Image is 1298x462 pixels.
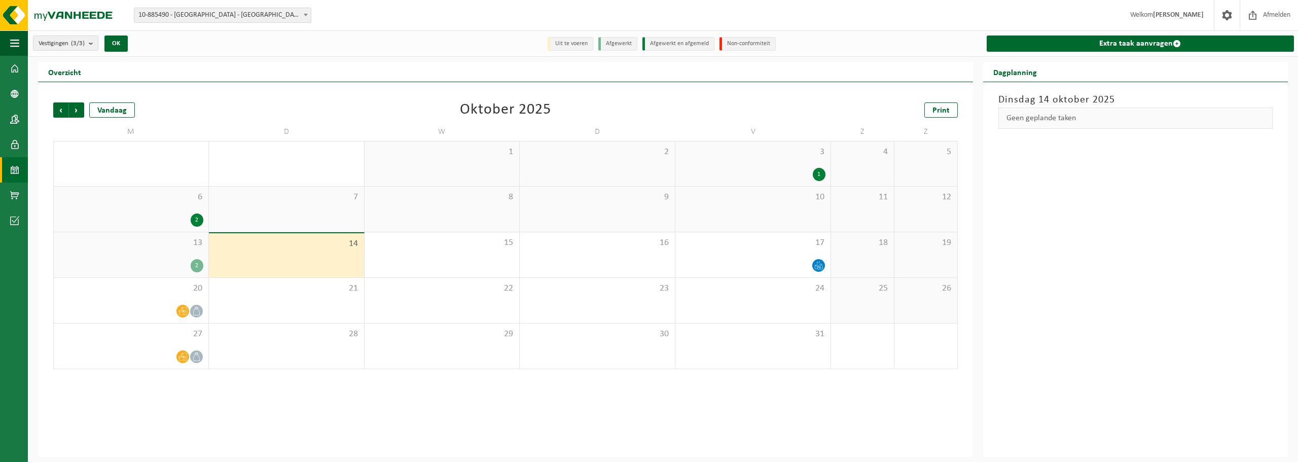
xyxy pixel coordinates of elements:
[370,283,515,294] span: 22
[1153,11,1204,19] strong: [PERSON_NAME]
[836,237,889,248] span: 18
[987,35,1294,52] a: Extra taak aanvragen
[59,329,203,340] span: 27
[39,36,85,51] span: Vestigingen
[53,123,209,141] td: M
[836,283,889,294] span: 25
[89,102,135,118] div: Vandaag
[191,214,203,227] div: 2
[370,237,515,248] span: 15
[59,237,203,248] span: 13
[899,237,952,248] span: 19
[370,147,515,158] span: 1
[525,283,670,294] span: 23
[214,192,359,203] span: 7
[59,283,203,294] span: 20
[214,238,359,250] span: 14
[642,37,714,51] li: Afgewerkt en afgemeld
[520,123,675,141] td: D
[899,192,952,203] span: 12
[899,283,952,294] span: 26
[680,192,825,203] span: 10
[209,123,365,141] td: D
[998,108,1273,129] div: Geen geplande taken
[525,237,670,248] span: 16
[836,192,889,203] span: 11
[983,62,1047,82] h2: Dagplanning
[680,283,825,294] span: 24
[831,123,894,141] td: Z
[525,329,670,340] span: 30
[33,35,98,51] button: Vestigingen(3/3)
[525,192,670,203] span: 9
[59,192,203,203] span: 6
[680,329,825,340] span: 31
[460,102,551,118] div: Oktober 2025
[134,8,311,23] span: 10-885490 - VRIJE BASISSCHOOL DE LINDE - NIEUWERKERKEN
[370,329,515,340] span: 29
[680,237,825,248] span: 17
[680,147,825,158] span: 3
[53,102,68,118] span: Vorige
[71,40,85,47] count: (3/3)
[998,92,1273,108] h3: Dinsdag 14 oktober 2025
[598,37,637,51] li: Afgewerkt
[924,102,958,118] a: Print
[69,102,84,118] span: Volgende
[365,123,520,141] td: W
[525,147,670,158] span: 2
[38,62,91,82] h2: Overzicht
[675,123,831,141] td: V
[370,192,515,203] span: 8
[134,8,311,22] span: 10-885490 - VRIJE BASISSCHOOL DE LINDE - NIEUWERKERKEN
[214,283,359,294] span: 21
[836,147,889,158] span: 4
[899,147,952,158] span: 5
[104,35,128,52] button: OK
[813,168,825,181] div: 1
[894,123,958,141] td: Z
[719,37,776,51] li: Non-conformiteit
[191,259,203,272] div: 2
[932,106,950,115] span: Print
[548,37,593,51] li: Uit te voeren
[214,329,359,340] span: 28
